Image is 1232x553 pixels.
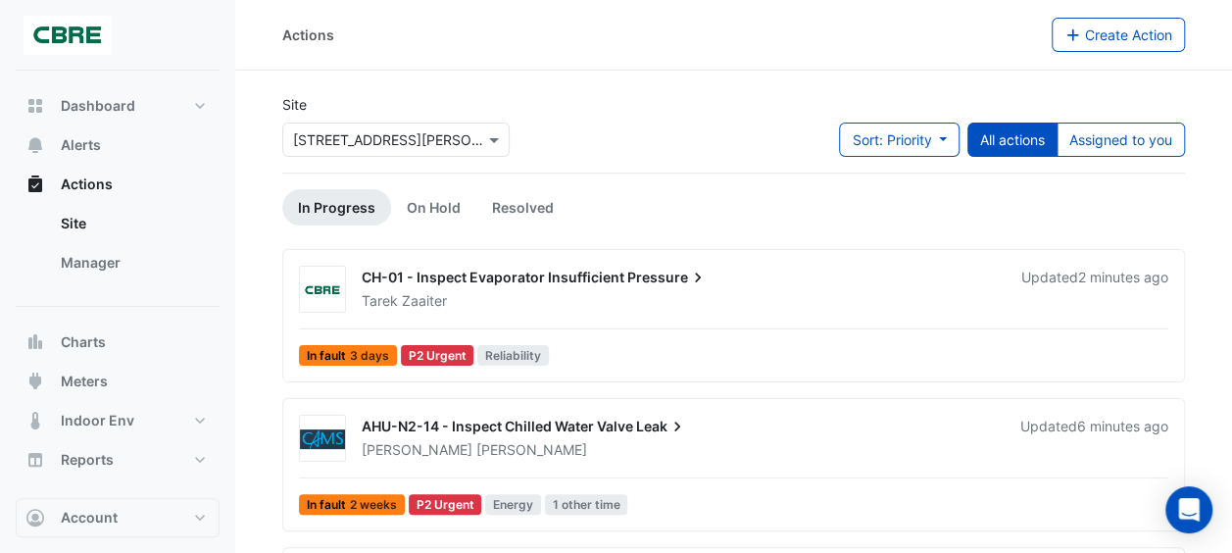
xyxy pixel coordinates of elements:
button: Create Action [1052,18,1186,52]
span: Charts [61,332,106,352]
span: Indoor Env [61,411,134,430]
app-icon: Alerts [25,135,45,155]
button: Sort: Priority [839,123,960,157]
button: Charts [16,323,220,362]
button: Actions [16,165,220,204]
div: Open Intercom Messenger [1165,486,1212,533]
label: Site [282,94,307,115]
img: CBRE Kyko [300,280,345,300]
img: Commercial Air Mechanical Services (CAMS) [300,429,345,449]
span: Create Action [1085,26,1172,43]
span: Pressure [627,268,708,287]
app-icon: Indoor Env [25,411,45,430]
button: All actions [967,123,1058,157]
span: Actions [61,175,113,194]
span: CH-01 - Inspect Evaporator Insufficient [362,269,624,285]
a: In Progress [282,189,391,226]
span: Zaaiter [402,291,447,311]
span: AHU-N2-14 - Inspect Chilled Water Valve [362,418,633,434]
span: [PERSON_NAME] [476,440,587,460]
img: Company Logo [24,16,112,55]
span: 2 weeks [350,499,397,511]
div: Updated [1021,268,1168,311]
app-icon: Meters [25,372,45,391]
span: Alerts [61,135,101,155]
app-icon: Actions [25,175,45,194]
span: Reports [61,450,114,470]
div: Actions [16,204,220,290]
app-icon: Charts [25,332,45,352]
span: Fri 10-Oct-2025 12:10 AEDT [1078,269,1168,285]
span: Fri 10-Oct-2025 12:06 AEDT [1077,418,1168,434]
span: Sort: Priority [852,131,931,148]
button: Meters [16,362,220,401]
span: Reliability [477,345,549,366]
button: Dashboard [16,86,220,126]
span: 1 other time [545,494,628,515]
span: Energy [485,494,541,515]
div: Actions [282,25,334,45]
span: Account [61,508,118,528]
div: Updated [1020,417,1168,460]
span: Dashboard [61,96,135,116]
span: Leak [636,417,687,436]
span: In fault [299,494,405,515]
div: P2 Urgent [409,494,482,515]
span: 3 days [350,350,389,362]
button: Reports [16,440,220,479]
a: Site [45,204,220,243]
span: Meters [61,372,108,391]
a: Manager [45,243,220,282]
button: Assigned to you [1057,123,1185,157]
a: On Hold [391,189,476,226]
a: Resolved [476,189,569,226]
button: Alerts [16,126,220,165]
span: [PERSON_NAME] [362,441,472,458]
div: P2 Urgent [401,345,474,366]
button: Indoor Env [16,401,220,440]
button: Account [16,498,220,537]
app-icon: Dashboard [25,96,45,116]
app-icon: Reports [25,450,45,470]
span: Tarek [362,292,398,309]
span: In fault [299,345,397,366]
